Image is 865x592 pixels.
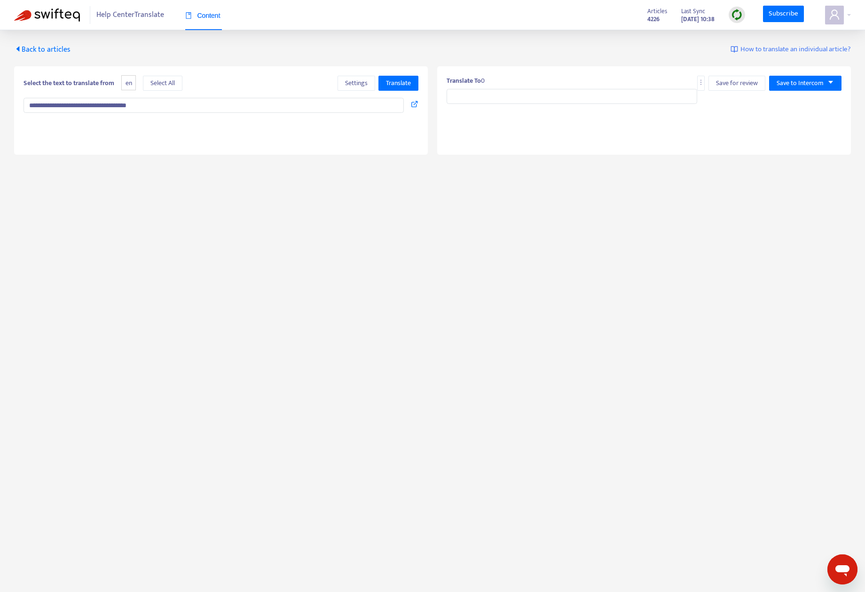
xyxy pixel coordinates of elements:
span: Select All [150,78,175,88]
span: book [185,12,192,19]
span: more [698,79,704,86]
span: Settings [345,78,368,88]
span: Translate [386,78,411,88]
a: Subscribe [763,6,804,23]
button: Translate [378,76,418,91]
span: en [121,75,136,91]
button: Select All [143,76,182,91]
img: image-link [731,46,738,53]
strong: 4226 [647,14,660,24]
button: Save for review [708,76,765,91]
span: user [829,9,840,20]
button: Settings [338,76,375,91]
b: Translate To [447,75,481,86]
span: caret-left [14,45,22,53]
span: Articles [647,6,667,16]
img: Swifteq [14,8,80,22]
span: caret-down [827,79,834,86]
span: Save for review [716,78,758,88]
span: Last Sync [681,6,705,16]
span: How to translate an individual article? [740,44,851,55]
span: Help Center Translate [96,6,164,24]
span: Back to articles [14,43,71,56]
iframe: Button to launch messaging window, conversation in progress [827,554,857,584]
img: sync.dc5367851b00ba804db3.png [731,9,743,21]
button: more [697,76,705,91]
b: Select the text to translate from [24,78,114,88]
div: 0 [447,76,841,86]
button: Save to Intercomcaret-down [769,76,841,91]
span: Save to Intercom [777,78,824,88]
strong: [DATE] 10:38 [681,14,715,24]
a: How to translate an individual article? [731,44,851,55]
span: Content [185,12,220,19]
